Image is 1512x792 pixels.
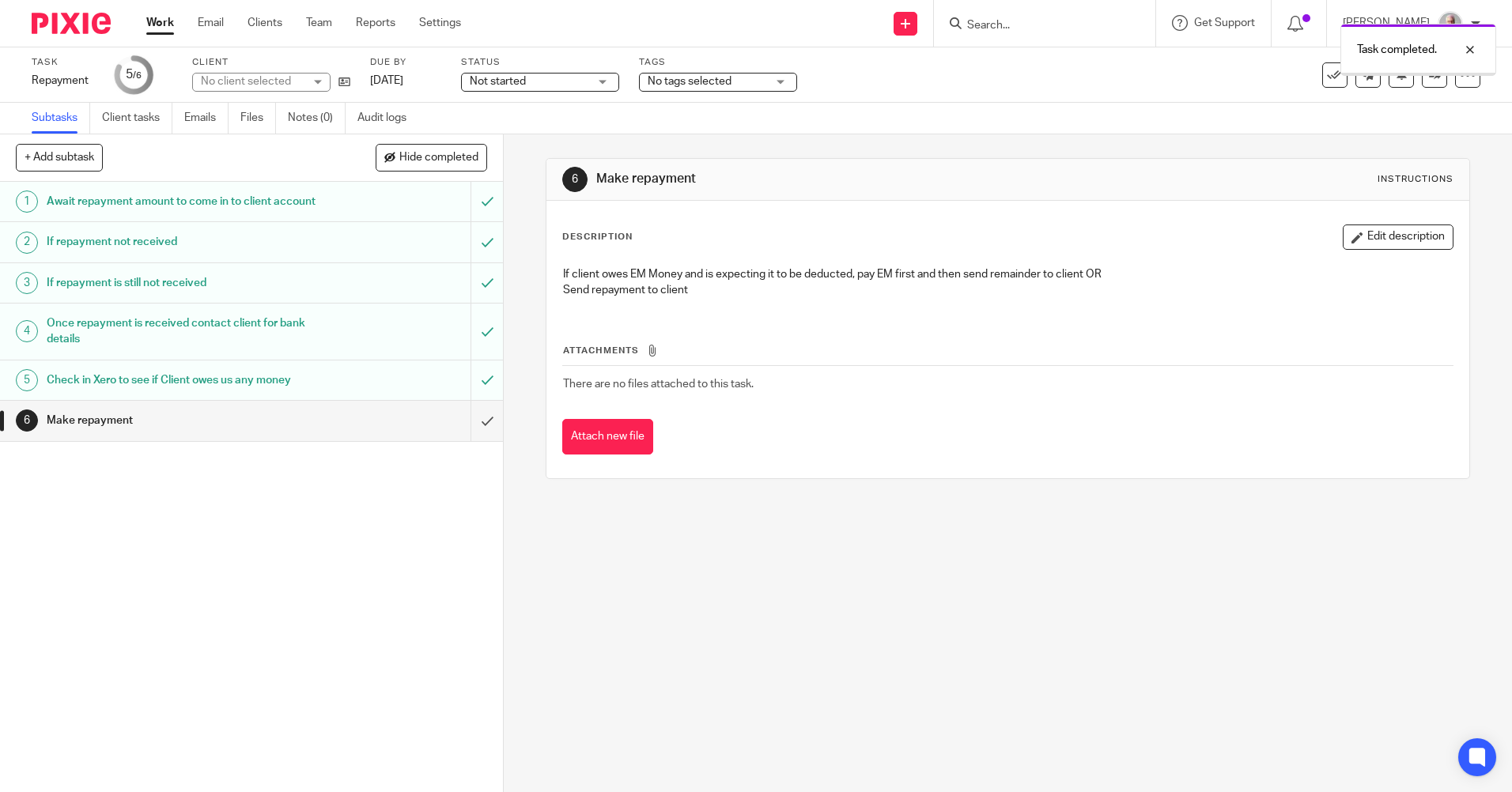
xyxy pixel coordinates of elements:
a: Files [240,103,276,134]
div: 5 [126,66,142,84]
h1: Make repayment [47,409,319,432]
span: Hide completed [399,152,478,164]
button: + Add subtask [16,144,103,171]
div: No client selected [201,74,304,89]
h1: Make repayment [596,171,1041,187]
a: Work [146,15,174,31]
span: There are no files attached to this task. [563,379,754,390]
button: Hide completed [376,144,487,171]
label: Task [32,56,95,69]
small: /6 [133,71,142,80]
h1: If repayment is still not received [47,271,319,295]
span: Not started [470,76,526,87]
h1: Once repayment is received contact client for bank details [47,311,319,352]
h1: Check in Xero to see if Client owes us any money [47,368,319,392]
img: KR%20update.jpg [1438,11,1463,36]
button: Edit description [1343,224,1453,250]
button: Attach new file [562,419,653,454]
p: If client owes EM Money and is expecting it to be deducted, pay EM first and then send remainder ... [563,266,1452,282]
p: Send repayment to client [563,282,1452,298]
a: Team [306,15,332,31]
span: Attachments [563,346,639,355]
a: Email [198,15,224,31]
label: Client [192,56,350,69]
div: 4 [16,320,38,342]
a: Subtasks [32,103,90,134]
a: Settings [419,15,461,31]
img: Pixie [32,13,111,34]
label: Status [461,56,619,69]
a: Client tasks [102,103,172,134]
a: Audit logs [357,103,418,134]
p: Description [562,231,633,243]
a: Reports [356,15,395,31]
span: No tags selected [648,76,731,87]
a: Emails [184,103,229,134]
div: 2 [16,232,38,254]
div: 1 [16,190,38,213]
h1: Await repayment amount to come in to client account [47,190,319,213]
label: Due by [370,56,441,69]
a: Clients [248,15,282,31]
div: Repayment [32,73,95,89]
a: Notes (0) [288,103,346,134]
div: Instructions [1378,173,1453,186]
div: 6 [16,409,38,432]
div: 6 [562,167,588,192]
div: 5 [16,369,38,391]
div: 3 [16,272,38,294]
label: Tags [639,56,797,69]
span: [DATE] [370,75,403,86]
p: Task completed. [1357,42,1437,58]
h1: If repayment not received [47,230,319,254]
